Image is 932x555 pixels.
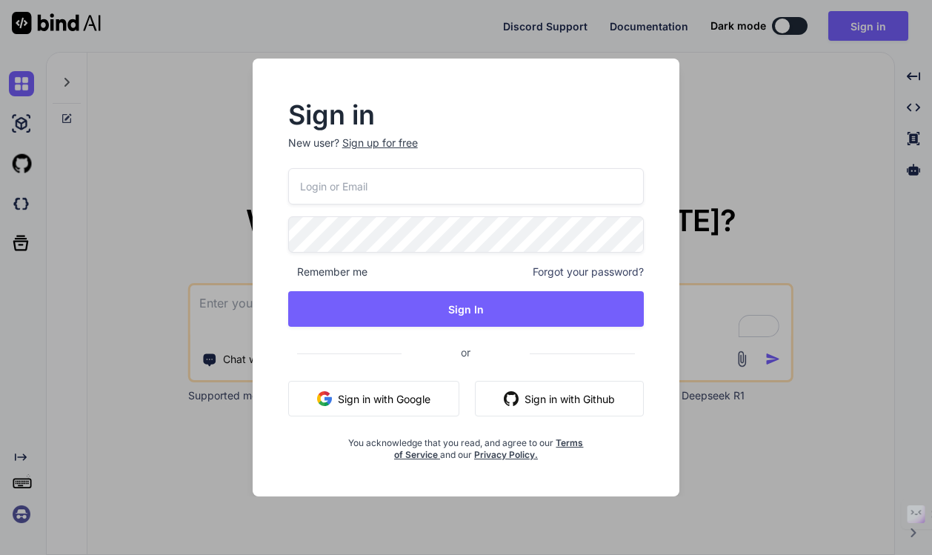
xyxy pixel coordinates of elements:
img: github [504,391,519,406]
span: Forgot your password? [533,265,644,279]
div: Sign up for free [342,136,418,150]
span: Remember me [288,265,367,279]
button: Sign In [288,291,645,327]
img: google [317,391,332,406]
a: Privacy Policy. [474,449,538,460]
a: Terms of Service [394,437,584,460]
h2: Sign in [288,103,645,127]
input: Login or Email [288,168,645,205]
div: You acknowledge that you read, and agree to our and our [347,428,585,461]
span: or [402,334,530,370]
button: Sign in with Google [288,381,459,416]
p: New user? [288,136,645,168]
button: Sign in with Github [475,381,644,416]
